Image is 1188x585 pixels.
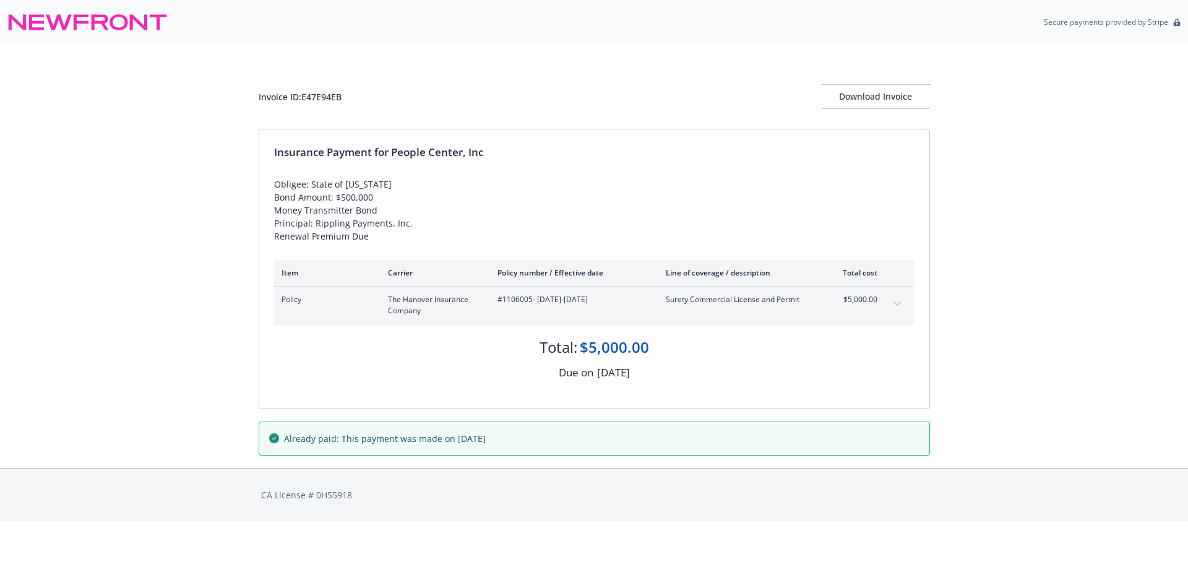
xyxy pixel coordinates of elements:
p: Secure payments provided by Stripe [1044,17,1168,27]
button: Download Invoice [822,84,930,109]
span: The Hanover Insurance Company [388,294,478,316]
div: Total: [540,337,577,358]
div: Invoice ID: E47E94EB [259,90,342,103]
div: Obligee: State of [US_STATE] Bond Amount: $500,000 Money Transmitter Bond Principal: Rippling Pay... [274,178,915,243]
span: Policy [282,294,368,305]
span: #1106005 - [DATE]-[DATE] [497,294,646,305]
div: Policy number / Effective date [497,267,646,278]
div: Carrier [388,267,478,278]
div: [DATE] [597,365,630,381]
div: $5,000.00 [580,337,649,358]
span: Surety Commercial License and Permit [666,294,811,305]
div: PolicyThe Hanover Insurance Company#1106005- [DATE]-[DATE]Surety Commercial License and Permit$5,... [274,287,915,324]
div: Line of coverage / description [666,267,811,278]
button: expand content [887,294,907,314]
div: CA License # 0H55918 [261,488,928,501]
span: $5,000.00 [831,294,877,305]
div: Download Invoice [822,85,930,108]
span: Already paid: This payment was made on [DATE] [284,432,486,445]
div: Total cost [831,267,877,278]
div: Insurance Payment for People Center, Inc [274,144,915,160]
div: Item [282,267,368,278]
div: Due on [559,365,593,381]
